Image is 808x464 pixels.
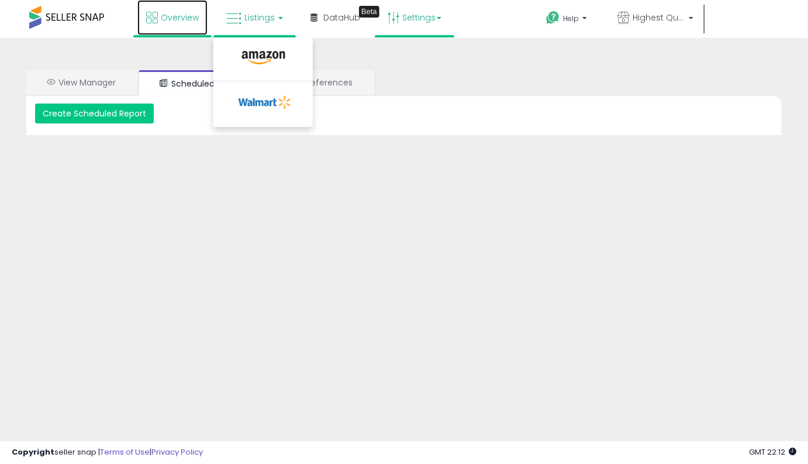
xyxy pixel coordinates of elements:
a: Help [537,2,599,38]
button: Create Scheduled Report [35,104,154,123]
span: Overview [161,12,199,23]
div: Tooltip anchor [359,6,379,18]
span: Help [563,13,579,23]
span: Listings [244,12,275,23]
strong: Copyright [12,446,54,458]
a: Scheduled Reports [139,70,269,96]
i: Get Help [545,11,560,25]
a: View Manager [26,70,137,95]
span: Highest Quality Products [633,12,685,23]
i: Scheduled Reports [160,79,168,87]
span: DataHub [323,12,360,23]
span: 2025-10-7 22:12 GMT [749,446,796,458]
a: Preferences [270,70,374,95]
a: Privacy Policy [151,446,203,458]
i: View Manager [47,78,55,86]
a: Terms of Use [100,446,150,458]
div: seller snap | | [12,447,203,458]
